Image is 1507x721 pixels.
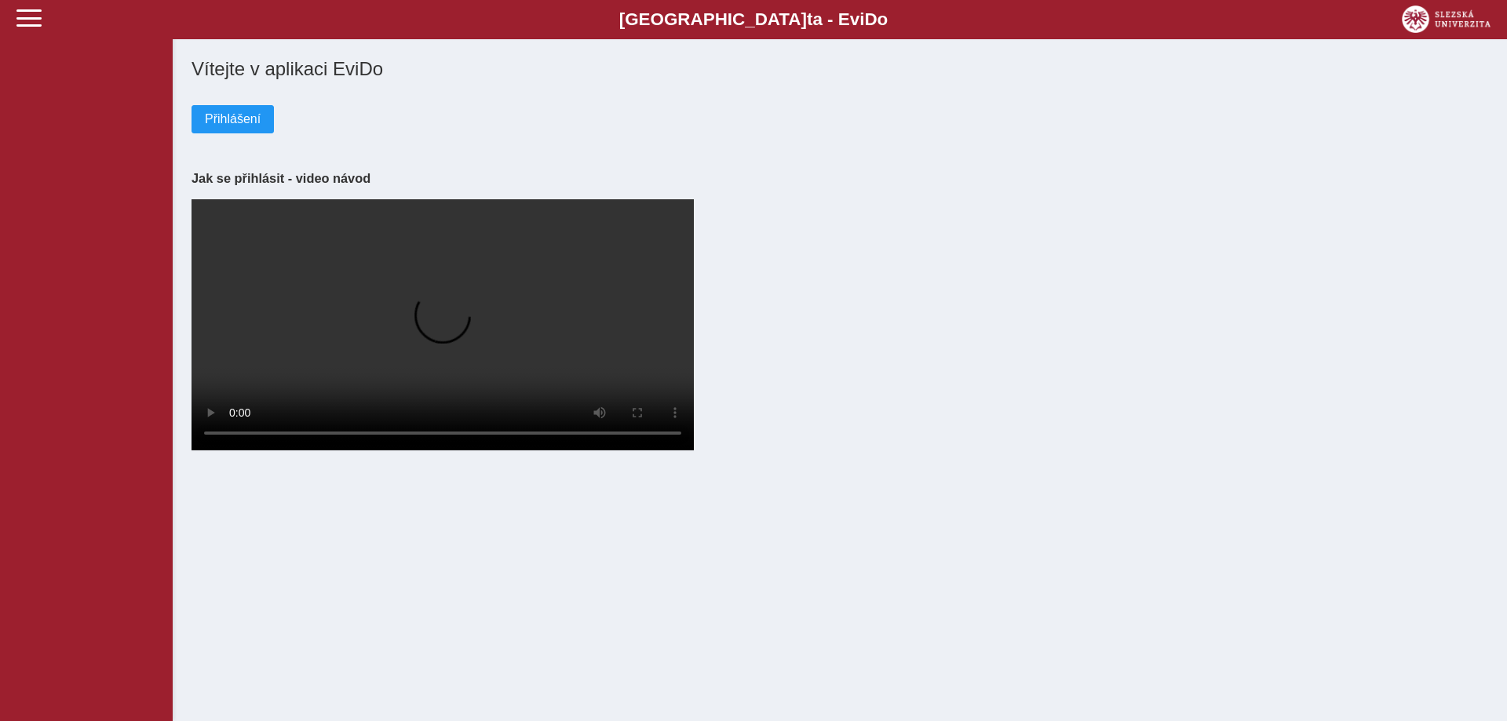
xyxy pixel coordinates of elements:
video: Your browser does not support the video tag. [192,199,694,450]
span: Přihlášení [205,112,261,126]
button: Přihlášení [192,105,274,133]
img: logo_web_su.png [1402,5,1491,33]
span: D [864,9,877,29]
b: [GEOGRAPHIC_DATA] a - Evi [47,9,1460,30]
span: o [878,9,889,29]
h1: Vítejte v aplikaci EviDo [192,58,1488,80]
h3: Jak se přihlásit - video návod [192,171,1488,186]
span: t [807,9,812,29]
